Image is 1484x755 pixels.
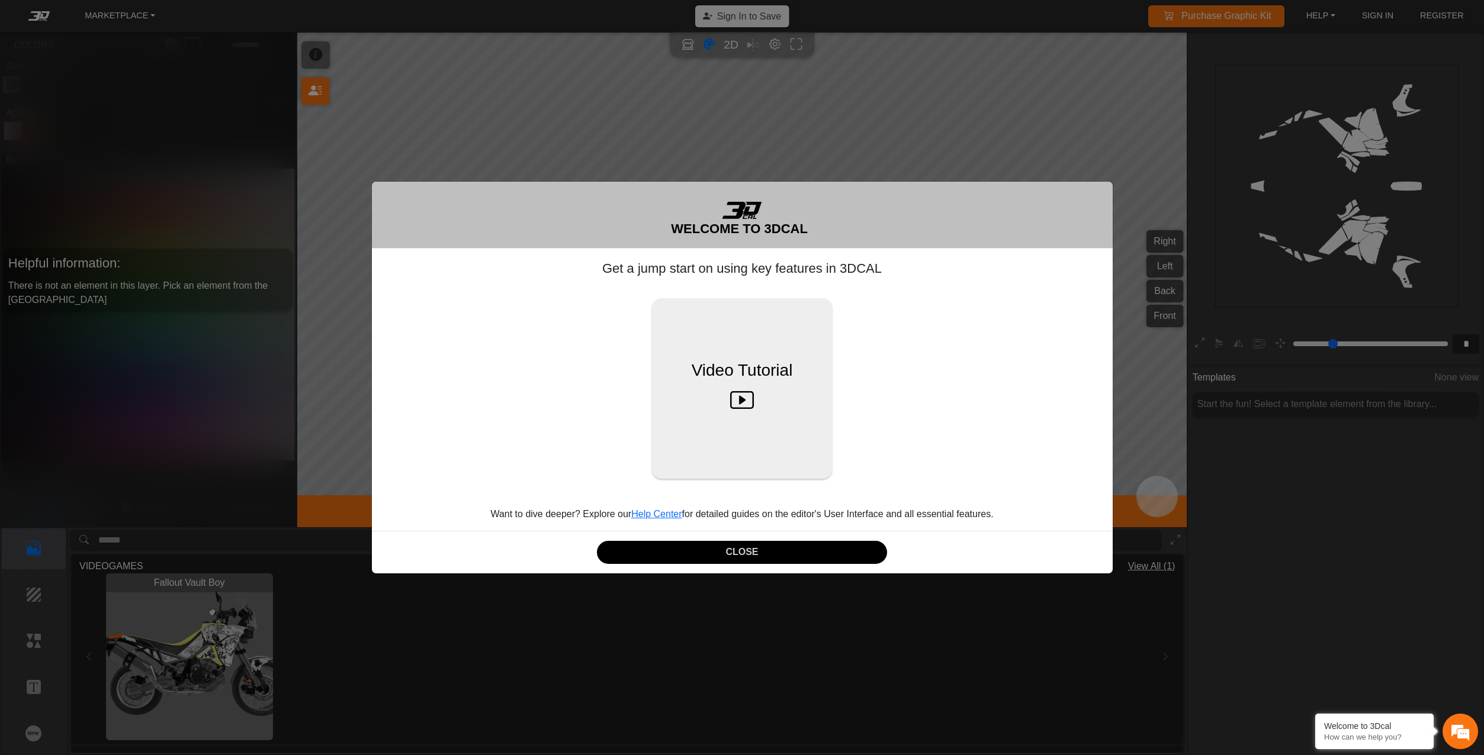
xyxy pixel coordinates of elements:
[1324,733,1425,741] p: How can we help you?
[381,507,1103,521] p: Want to dive deeper? Explore our for detailed guides on the editor's User Interface and all essen...
[381,258,1103,279] h5: Get a jump start on using key features in 3DCAL
[671,219,808,238] h5: WELCOME TO 3DCAL
[652,298,833,479] button: Video Tutorial
[631,509,682,519] a: Help Center
[597,541,888,564] button: CLOSE
[1324,721,1425,731] div: Welcome to 3Dcal
[692,358,793,383] span: Video Tutorial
